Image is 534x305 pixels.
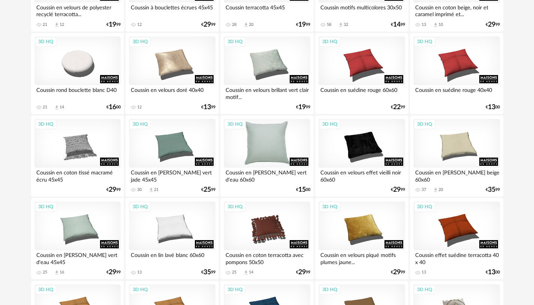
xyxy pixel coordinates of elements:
[203,270,211,275] span: 35
[486,187,500,192] div: € 99
[129,85,215,100] div: Coussin en velours doré 40x40
[413,168,500,183] div: Coussin en [PERSON_NAME] beige 60x60
[203,187,211,192] span: 25
[203,22,211,27] span: 29
[422,22,426,27] div: 13
[109,270,116,275] span: 29
[129,3,215,18] div: Coussin à bouclettes écrues 45x45
[296,187,310,192] div: € 00
[35,202,57,212] div: 3D HQ
[129,168,215,183] div: Coussin en [PERSON_NAME] vert jade 45x45
[224,202,246,212] div: 3D HQ
[319,168,405,183] div: Coussin en velours effet vieilli noir 60x60
[488,270,495,275] span: 13
[414,119,435,129] div: 3D HQ
[319,119,341,129] div: 3D HQ
[129,202,151,212] div: 3D HQ
[54,105,60,110] span: Download icon
[137,22,142,27] div: 12
[224,3,310,18] div: Coussin terracotta 45x45
[414,202,435,212] div: 3D HQ
[413,250,500,265] div: Coussin effet suédine terracotta 40 x 40
[486,105,500,110] div: € 00
[232,22,236,27] div: 28
[126,198,218,279] a: 3D HQ Coussin en lin lavé blanc 60x60 13 €3599
[126,116,218,197] a: 3D HQ Coussin en [PERSON_NAME] vert jade 45x45 30 Download icon 21 €2599
[34,3,121,18] div: Coussin en velours de polyester recyclé terracotta...
[393,270,401,275] span: 29
[224,119,246,129] div: 3D HQ
[129,250,215,265] div: Coussin en lin lavé blanc 60x60
[34,250,121,265] div: Coussin en [PERSON_NAME] vert d'eau 45x45
[296,270,310,275] div: € 99
[220,33,313,114] a: 3D HQ Coussin en velours brillant vert clair motif... €1999
[433,22,438,28] span: Download icon
[126,33,218,114] a: 3D HQ Coussin en velours doré 40x40 12 €1399
[109,105,116,110] span: 16
[298,22,306,27] span: 19
[410,33,503,114] a: 3D HQ Coussin en suédine rouge 40x40 €1300
[319,37,341,47] div: 3D HQ
[201,105,215,110] div: € 99
[243,22,249,28] span: Download icon
[422,270,426,275] div: 13
[319,285,341,294] div: 3D HQ
[315,33,408,114] a: 3D HQ Coussin en suédine rouge 60x60 €2299
[106,105,121,110] div: € 00
[296,22,310,27] div: € 99
[319,202,341,212] div: 3D HQ
[413,3,500,18] div: Coussin en coton beige, noir et caramel imprimé et...
[109,187,116,192] span: 29
[488,187,495,192] span: 35
[201,22,215,27] div: € 99
[393,105,401,110] span: 22
[393,187,401,192] span: 29
[224,85,310,100] div: Coussin en velours brillant vert clair motif...
[488,105,495,110] span: 13
[106,187,121,192] div: € 99
[60,22,64,27] div: 12
[327,22,331,27] div: 58
[344,22,348,27] div: 32
[220,198,313,279] a: 3D HQ Coussin en coton terracotta avec pompons 50x50 25 Download icon 14 €2999
[148,187,154,193] span: Download icon
[137,187,142,192] div: 30
[129,119,151,129] div: 3D HQ
[391,22,405,27] div: € 99
[43,270,47,275] div: 25
[315,198,408,279] a: 3D HQ Coussin en velours piqué motifs plumes jaune... €2999
[224,250,310,265] div: Coussin en coton terracotta avec pompons 50x50
[433,187,438,193] span: Download icon
[413,85,500,100] div: Coussin en suédine rouge 40x40
[224,37,246,47] div: 3D HQ
[34,85,121,100] div: Coussin rond bouclette blanc D40
[410,116,503,197] a: 3D HQ Coussin en [PERSON_NAME] beige 60x60 37 Download icon 20 €3599
[224,285,246,294] div: 3D HQ
[34,168,121,183] div: Coussin en coton tissé macramé écru 45x45
[319,85,405,100] div: Coussin en suédine rouge 60x60
[54,22,60,28] span: Download icon
[54,270,60,275] span: Download icon
[298,270,306,275] span: 29
[249,22,253,27] div: 20
[296,105,310,110] div: € 99
[422,187,426,192] div: 37
[201,187,215,192] div: € 99
[129,285,151,294] div: 3D HQ
[249,270,253,275] div: 14
[319,250,405,265] div: Coussin en velours piqué motifs plumes jaune...
[154,187,159,192] div: 21
[410,198,503,279] a: 3D HQ Coussin effet suédine terracotta 40 x 40 13 €1300
[43,105,47,110] div: 21
[31,198,124,279] a: 3D HQ Coussin en [PERSON_NAME] vert d'eau 45x45 25 Download icon 16 €2999
[224,168,310,183] div: Coussin en [PERSON_NAME] vert d'eau 60x60
[60,105,64,110] div: 14
[414,285,435,294] div: 3D HQ
[106,22,121,27] div: € 99
[298,187,306,192] span: 15
[43,22,47,27] div: 21
[201,270,215,275] div: € 99
[35,119,57,129] div: 3D HQ
[319,3,405,18] div: Coussin motifs multicolores 30x50
[438,22,443,27] div: 10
